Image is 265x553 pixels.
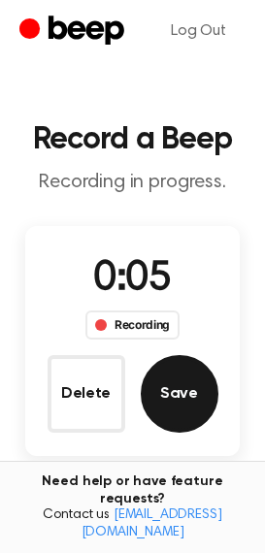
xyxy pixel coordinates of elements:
[16,171,249,195] p: Recording in progress.
[16,124,249,155] h1: Record a Beep
[12,507,253,541] span: Contact us
[141,355,218,433] button: Save Audio Record
[93,259,171,300] span: 0:05
[85,310,180,340] div: Recording
[151,8,246,54] a: Log Out
[19,13,129,50] a: Beep
[82,508,222,539] a: [EMAIL_ADDRESS][DOMAIN_NAME]
[48,355,125,433] button: Delete Audio Record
